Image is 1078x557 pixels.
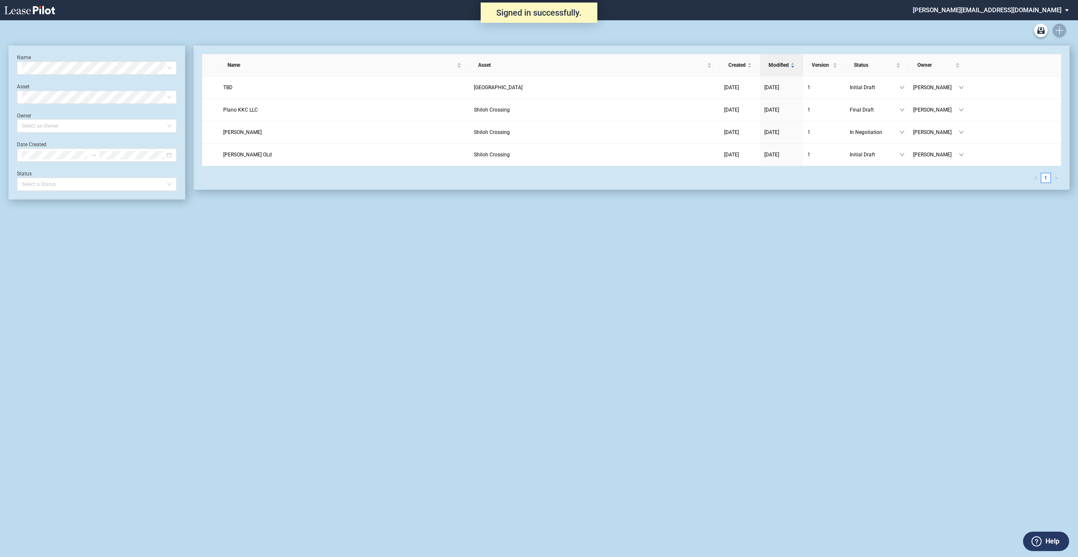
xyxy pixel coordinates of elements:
a: [DATE] [764,106,799,114]
span: TBD [223,85,233,90]
span: down [900,152,905,157]
span: Initial Draft [850,83,900,92]
span: down [959,130,964,135]
span: [PERSON_NAME] [913,128,959,137]
span: 1 [807,129,810,135]
span: [DATE] [764,129,779,135]
span: Shiloh Crossing [474,107,510,113]
a: TBD [223,83,465,92]
span: [DATE] [764,85,779,90]
button: Help [1023,532,1069,551]
th: Modified [760,54,803,76]
span: Initial Draft [850,150,900,159]
span: Shiloh Crossing [474,152,510,158]
a: [DATE] [764,128,799,137]
a: Plano KKC LLC [223,106,465,114]
a: 1 [1041,173,1051,183]
span: Sky Lee OLd [223,152,272,158]
a: Archive [1034,24,1048,37]
th: Owner [909,54,968,76]
span: [DATE] [764,107,779,113]
span: down [959,107,964,112]
a: [DATE] [764,83,799,92]
span: [PERSON_NAME] [913,83,959,92]
a: [DATE] [724,150,756,159]
a: Shiloh Crossing [474,106,716,114]
li: Next Page [1051,173,1061,183]
button: left [1031,173,1041,183]
a: 1 [807,128,841,137]
a: [DATE] [724,83,756,92]
span: Plano KKC LLC [223,107,258,113]
label: Asset [17,84,30,90]
span: right [1054,176,1058,180]
span: down [959,85,964,90]
a: [GEOGRAPHIC_DATA] [474,83,716,92]
span: Shiloh Crossing [474,129,510,135]
label: Name [17,55,31,60]
span: Final Draft [850,106,900,114]
span: Asset [478,61,706,69]
span: [PERSON_NAME] [913,150,959,159]
span: In Negotiation [850,128,900,137]
span: [DATE] [724,152,739,158]
th: Created [720,54,760,76]
li: 1 [1041,173,1051,183]
span: [PERSON_NAME] [913,106,959,114]
span: swap-right [90,152,96,158]
span: [DATE] [764,152,779,158]
span: Name [227,61,455,69]
span: down [900,130,905,135]
label: Owner [17,113,31,119]
th: Name [219,54,469,76]
span: Status [854,61,895,69]
span: Owner [917,61,954,69]
span: Preston Summerside Shopping Center [474,85,523,90]
a: 1 [807,106,841,114]
span: left [1034,176,1038,180]
span: 1 [807,85,810,90]
label: Status [17,171,32,177]
span: [DATE] [724,85,739,90]
span: Sky Lee [223,129,262,135]
div: Signed in successfully. [481,3,597,23]
span: [DATE] [724,129,739,135]
span: down [959,152,964,157]
th: Asset [470,54,720,76]
button: right [1051,173,1061,183]
span: Version [812,61,831,69]
label: Date Created [17,142,47,147]
label: Help [1045,536,1059,547]
span: down [900,107,905,112]
a: 1 [807,150,841,159]
span: Created [728,61,746,69]
a: [DATE] [724,106,756,114]
span: to [90,152,96,158]
span: 1 [807,152,810,158]
a: Shiloh Crossing [474,128,716,137]
a: [DATE] [764,150,799,159]
span: Modified [769,61,789,69]
li: Previous Page [1031,173,1041,183]
th: Status [845,54,909,76]
a: [DATE] [724,128,756,137]
a: [PERSON_NAME] [223,128,465,137]
a: Shiloh Crossing [474,150,716,159]
a: 1 [807,83,841,92]
span: down [900,85,905,90]
th: Version [803,54,845,76]
a: [PERSON_NAME] OLd [223,150,465,159]
span: 1 [807,107,810,113]
span: [DATE] [724,107,739,113]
